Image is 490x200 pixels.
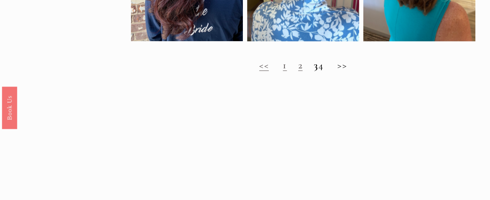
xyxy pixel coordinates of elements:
[298,59,303,71] a: 2
[283,59,287,71] a: 1
[131,59,475,71] h2: 4 >>
[259,59,269,71] a: <<
[2,86,17,129] a: Book Us
[314,59,318,71] strong: 3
